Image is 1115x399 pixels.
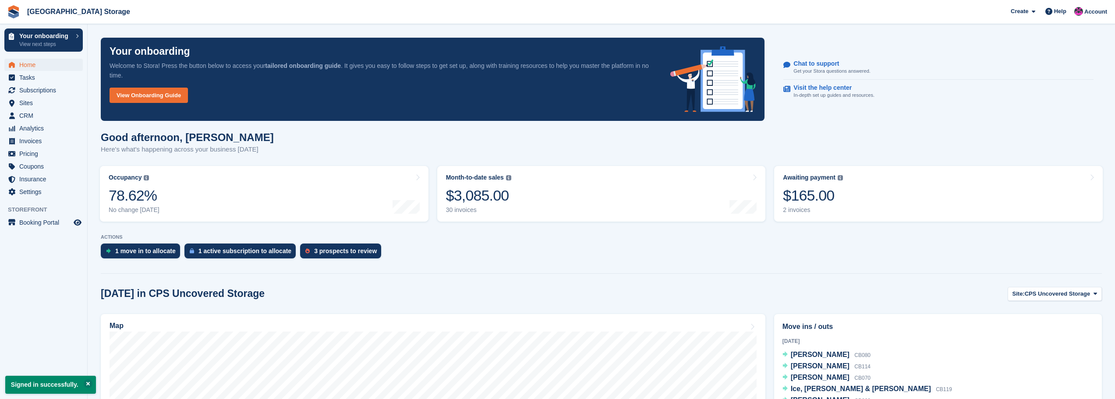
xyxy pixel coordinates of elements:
[106,248,111,254] img: move_ins_to_allocate_icon-fdf77a2bb77ea45bf5b3d319d69a93e2d87916cf1d5bf7949dd705db3b84f3ca.svg
[101,145,274,155] p: Here's what's happening across your business [DATE]
[265,62,341,69] strong: tailored onboarding guide
[4,71,83,84] a: menu
[109,206,159,214] div: No change [DATE]
[19,71,72,84] span: Tasks
[144,175,149,180] img: icon-info-grey-7440780725fd019a000dd9b08b2336e03edf1995a4989e88bcd33f0948082b44.svg
[936,386,952,392] span: CB119
[4,59,83,71] a: menu
[19,59,72,71] span: Home
[446,187,511,205] div: $3,085.00
[782,321,1094,332] h2: Move ins / outs
[854,364,871,370] span: CB114
[110,61,656,80] p: Welcome to Stora! Press the button below to access your . It gives you easy to follow steps to ge...
[19,40,71,48] p: View next steps
[437,166,766,222] a: Month-to-date sales $3,085.00 30 invoices
[300,244,386,263] a: 3 prospects to review
[109,187,159,205] div: 78.62%
[783,56,1094,80] a: Chat to support Get your Stora questions answered.
[1084,7,1107,16] span: Account
[854,375,871,381] span: CB070
[101,244,184,263] a: 1 move in to allocate
[791,362,850,370] span: [PERSON_NAME]
[1054,7,1066,16] span: Help
[110,322,124,330] h2: Map
[4,84,83,96] a: menu
[19,148,72,160] span: Pricing
[19,97,72,109] span: Sites
[190,248,194,254] img: active_subscription_to_allocate_icon-d502201f5373d7db506a760aba3b589e785aa758c864c3986d89f69b8ff3...
[19,186,72,198] span: Settings
[19,173,72,185] span: Insurance
[4,148,83,160] a: menu
[4,97,83,109] a: menu
[19,84,72,96] span: Subscriptions
[19,122,72,134] span: Analytics
[791,374,850,381] span: [PERSON_NAME]
[5,376,96,394] p: Signed in successfully.
[793,67,870,75] p: Get your Stora questions answered.
[8,205,87,214] span: Storefront
[4,122,83,134] a: menu
[110,88,188,103] a: View Onboarding Guide
[100,166,428,222] a: Occupancy 78.62% No change [DATE]
[1008,287,1102,301] button: Site: CPS Uncovered Storage
[4,28,83,52] a: Your onboarding View next steps
[19,216,72,229] span: Booking Portal
[446,174,504,181] div: Month-to-date sales
[115,247,176,254] div: 1 move in to allocate
[1011,7,1028,16] span: Create
[774,166,1103,222] a: Awaiting payment $165.00 2 invoices
[4,160,83,173] a: menu
[7,5,20,18] img: stora-icon-8386f47178a22dfd0bd8f6a31ec36ba5ce8667c1dd55bd0f319d3a0aa187defe.svg
[19,160,72,173] span: Coupons
[1025,290,1090,298] span: CPS Uncovered Storage
[1074,7,1083,16] img: Jantz Morgan
[109,174,142,181] div: Occupancy
[24,4,134,19] a: [GEOGRAPHIC_DATA] Storage
[783,174,835,181] div: Awaiting payment
[791,351,850,358] span: [PERSON_NAME]
[793,92,874,99] p: In-depth set up guides and resources.
[110,46,190,56] p: Your onboarding
[101,234,1102,240] p: ACTIONS
[838,175,843,180] img: icon-info-grey-7440780725fd019a000dd9b08b2336e03edf1995a4989e88bcd33f0948082b44.svg
[198,247,291,254] div: 1 active subscription to allocate
[793,60,863,67] p: Chat to support
[854,352,871,358] span: CB080
[19,33,71,39] p: Your onboarding
[446,206,511,214] div: 30 invoices
[314,247,377,254] div: 3 prospects to review
[4,173,83,185] a: menu
[782,384,952,395] a: Ice, [PERSON_NAME] & [PERSON_NAME] CB119
[506,175,511,180] img: icon-info-grey-7440780725fd019a000dd9b08b2336e03edf1995a4989e88bcd33f0948082b44.svg
[791,385,931,392] span: Ice, [PERSON_NAME] & [PERSON_NAME]
[4,109,83,122] a: menu
[782,350,871,361] a: [PERSON_NAME] CB080
[4,186,83,198] a: menu
[782,372,871,384] a: [PERSON_NAME] CB070
[184,244,300,263] a: 1 active subscription to allocate
[101,288,265,300] h2: [DATE] in CPS Uncovered Storage
[4,216,83,229] a: menu
[783,206,843,214] div: 2 invoices
[783,187,843,205] div: $165.00
[4,135,83,147] a: menu
[783,80,1094,103] a: Visit the help center In-depth set up guides and resources.
[1012,290,1025,298] span: Site:
[793,84,867,92] p: Visit the help center
[19,109,72,122] span: CRM
[782,337,1094,345] div: [DATE]
[19,135,72,147] span: Invoices
[782,361,871,372] a: [PERSON_NAME] CB114
[72,217,83,228] a: Preview store
[670,46,756,112] img: onboarding-info-6c161a55d2c0e0a8cae90662b2fe09162a5109e8cc188191df67fb4f79e88e88.svg
[305,248,310,254] img: prospect-51fa495bee0391a8d652442698ab0144808aea92771e9ea1ae160a38d050c398.svg
[101,131,274,143] h1: Good afternoon, [PERSON_NAME]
